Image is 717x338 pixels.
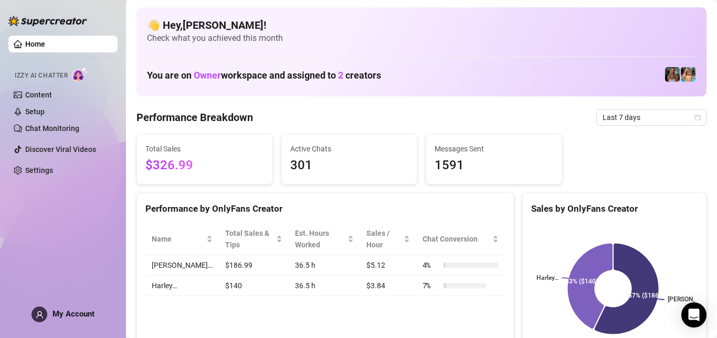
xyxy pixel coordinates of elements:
span: Messages Sent [435,143,553,155]
span: 1591 [435,156,553,176]
h1: You are on workspace and assigned to creators [147,70,381,81]
h4: Performance Breakdown [136,110,253,125]
span: Check what you achieved this month [147,32,696,44]
th: Total Sales & Tips [219,223,289,255]
span: Chat Conversion [423,233,490,245]
span: 301 [290,156,409,176]
span: Last 7 days [603,110,700,125]
td: 36.5 h [289,255,361,276]
span: Name [152,233,204,245]
span: Total Sales & Tips [225,227,274,250]
td: 36.5 h [289,276,361,296]
a: Discover Viral Videos [25,145,96,154]
div: Sales by OnlyFans Creator [531,202,698,216]
img: AI Chatter [72,67,88,82]
img: Harley [681,67,695,82]
a: Settings [25,166,53,175]
a: Setup [25,107,45,116]
span: Sales / Hour [366,227,401,250]
th: Name [145,223,219,255]
a: Home [25,40,45,48]
td: $5.12 [360,255,416,276]
div: Performance by OnlyFans Creator [145,202,505,216]
span: 4 % [423,259,439,271]
span: calendar [694,114,701,121]
span: My Account [52,309,94,319]
img: logo-BBDzfeDw.svg [8,16,87,26]
td: $3.84 [360,276,416,296]
span: $326.99 [145,156,264,176]
td: $140 [219,276,289,296]
span: 2 [338,70,343,81]
span: Izzy AI Chatter [15,71,68,81]
span: Active Chats [290,143,409,155]
span: Owner [194,70,221,81]
text: Harley… [536,275,558,282]
span: Total Sales [145,143,264,155]
td: $186.99 [219,255,289,276]
span: 7 % [423,280,439,291]
th: Sales / Hour [360,223,416,255]
td: [PERSON_NAME]… [145,255,219,276]
td: Harley… [145,276,219,296]
div: Open Intercom Messenger [681,302,707,328]
span: user [36,311,44,319]
div: Est. Hours Worked [295,227,346,250]
img: Meredith [665,67,680,82]
th: Chat Conversion [416,223,505,255]
a: Content [25,91,52,99]
h4: 👋 Hey, [PERSON_NAME] ! [147,18,696,32]
a: Chat Monitoring [25,124,79,133]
